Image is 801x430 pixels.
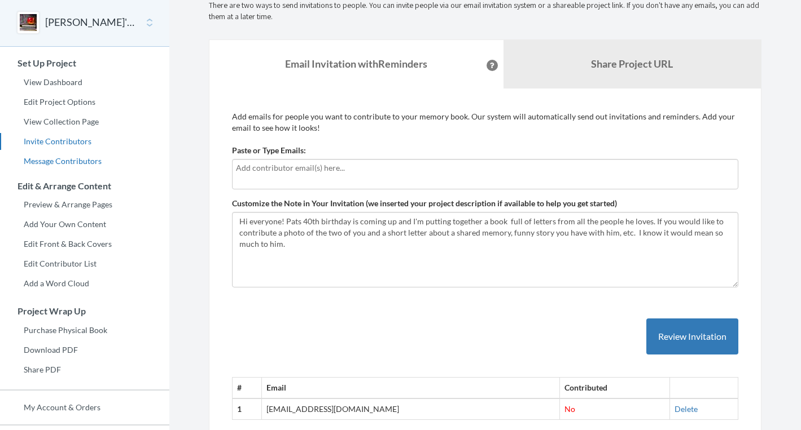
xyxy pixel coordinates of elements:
[233,378,262,398] th: #
[262,398,560,419] td: [EMAIL_ADDRESS][DOMAIN_NAME]
[1,181,169,191] h3: Edit & Arrange Content
[232,111,738,134] p: Add emails for people you want to contribute to your memory book. Our system will automatically s...
[564,404,575,414] span: No
[236,162,734,174] input: Add contributor email(s) here...
[591,57,673,70] b: Share Project URL
[646,318,738,355] button: Review Invitation
[262,378,560,398] th: Email
[232,145,306,156] label: Paste or Type Emails:
[45,15,137,30] button: [PERSON_NAME]'s 40th Birthday
[285,57,427,70] strong: Email Invitation with Reminders
[24,8,64,18] span: Support
[559,378,669,398] th: Contributed
[675,404,698,414] a: Delete
[232,212,738,287] textarea: Hi everyone! Pats 40th birthday is coming up and I'm putting together a book full of letters from...
[233,398,262,419] th: 1
[232,198,617,209] label: Customize the Note in Your Invitation (we inserted your project description if available to help ...
[1,306,169,316] h3: Project Wrap Up
[1,58,169,68] h3: Set Up Project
